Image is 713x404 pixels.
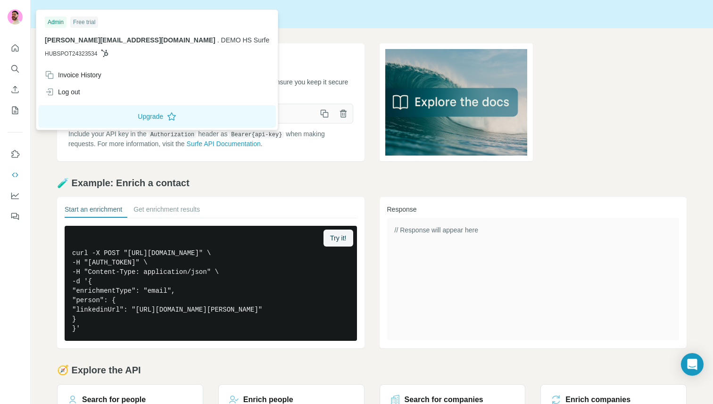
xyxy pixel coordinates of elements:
[229,132,284,138] code: Bearer {api-key}
[45,87,80,97] div: Log out
[330,233,346,243] span: Try it!
[187,140,261,148] a: Surfe API Documentation
[45,70,101,80] div: Invoice History
[70,16,98,28] div: Free trial
[149,132,197,138] code: Authorization
[38,105,276,128] button: Upgrade
[8,102,23,119] button: My lists
[65,226,357,341] pre: curl -X POST "[URL][DOMAIN_NAME]" \ -H "[AUTH_TOKEN]" \ -H "Content-Type: application/json" \ -d ...
[8,40,23,57] button: Quick start
[133,205,200,218] button: Get enrichment results
[68,129,353,148] p: Include your API key in the header as when making requests. For more information, visit the .
[8,208,23,225] button: Feedback
[8,9,23,25] img: Avatar
[65,205,122,218] button: Start an enrichment
[8,60,23,77] button: Search
[681,353,704,376] div: Open Intercom Messenger
[8,146,23,163] button: Use Surfe on LinkedIn
[8,187,23,204] button: Dashboard
[57,176,687,190] h2: 🧪 Example: Enrich a contact
[387,205,680,214] h3: Response
[57,363,687,377] h2: 🧭 Explore the API
[45,16,66,28] div: Admin
[8,166,23,183] button: Use Surfe API
[221,36,270,44] span: DEMO HS Surfe
[395,226,478,234] span: // Response will appear here
[45,36,216,44] span: [PERSON_NAME][EMAIL_ADDRESS][DOMAIN_NAME]
[8,81,23,98] button: Enrich CSV
[31,8,713,21] div: Surfe API
[45,49,97,58] span: HUBSPOT24323534
[323,230,353,247] button: Try it!
[217,36,219,44] span: .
